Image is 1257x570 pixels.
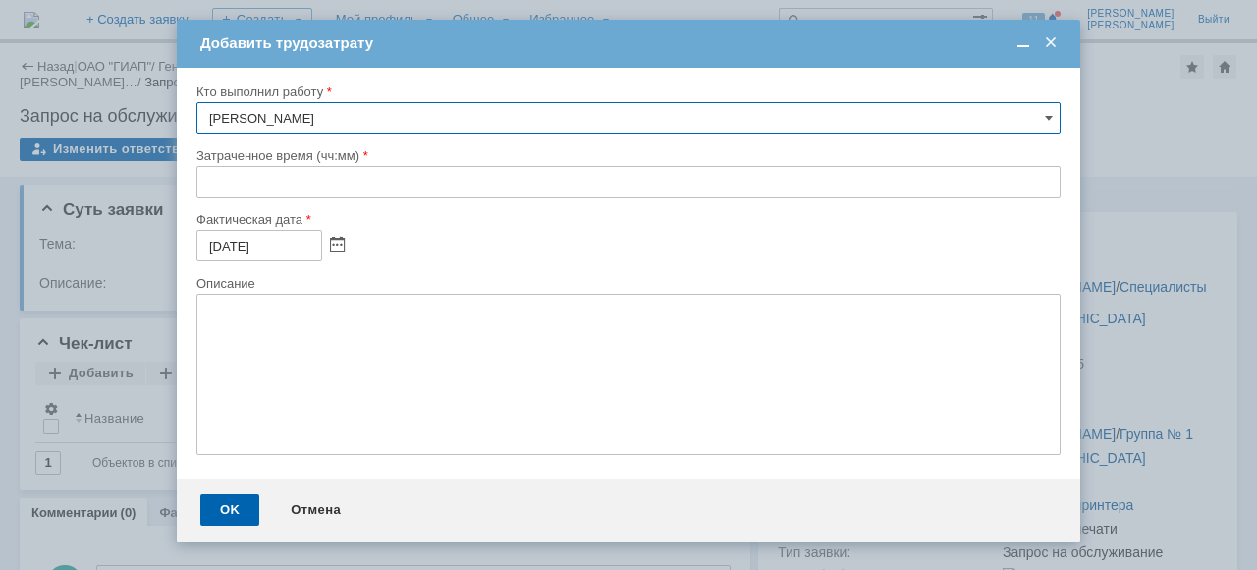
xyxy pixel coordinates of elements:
[196,149,1057,162] div: Затраченное время (чч:мм)
[196,213,1057,226] div: Фактическая дата
[1013,34,1033,52] span: Свернуть (Ctrl + M)
[196,85,1057,98] div: Кто выполнил работу
[196,277,1057,290] div: Описание
[200,34,1061,52] div: Добавить трудозатрату
[1041,34,1061,52] span: Закрыть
